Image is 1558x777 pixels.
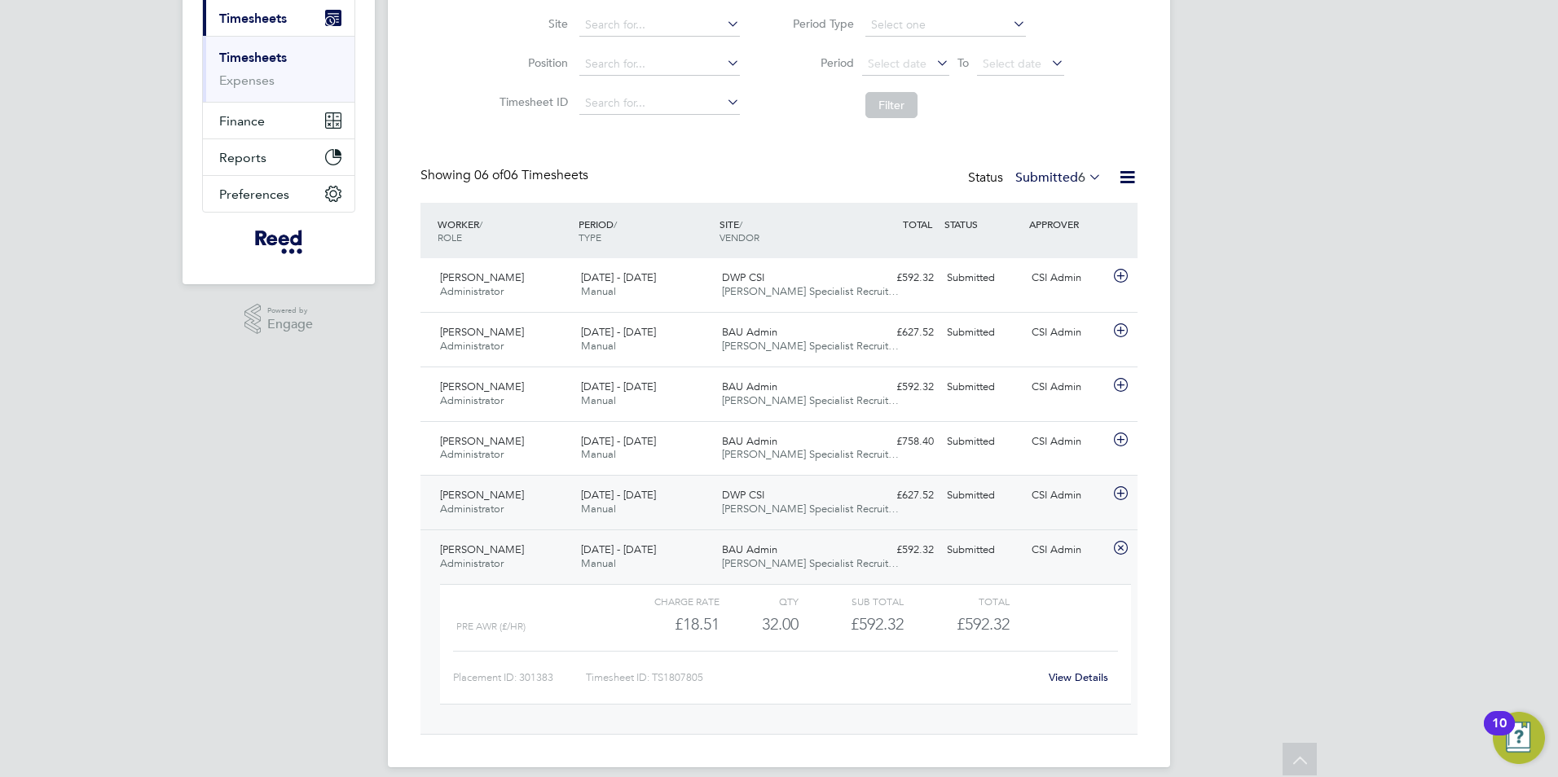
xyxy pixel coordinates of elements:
[434,209,574,252] div: WORKER
[579,14,740,37] input: Search for...
[781,16,854,31] label: Period Type
[968,167,1105,190] div: Status
[438,230,462,244] span: ROLE
[267,318,313,331] span: Engage
[440,556,504,570] span: Administrator
[739,217,742,230] span: /
[440,393,504,407] span: Administrator
[1078,169,1085,186] span: 6
[940,537,1025,564] div: Submitted
[715,209,856,252] div: SITE
[856,319,940,346] div: £627.52
[722,284,899,298] span: [PERSON_NAME] Specialist Recruit…
[581,542,656,556] span: [DATE] - [DATE]
[219,187,289,202] span: Preferences
[722,380,777,393] span: BAU Admin
[1049,670,1108,684] a: View Details
[219,50,287,65] a: Timesheets
[865,92,918,118] button: Filter
[722,325,777,339] span: BAU Admin
[856,374,940,401] div: £592.32
[1015,169,1102,186] label: Submitted
[940,319,1025,346] div: Submitted
[722,434,777,448] span: BAU Admin
[579,230,601,244] span: TYPE
[720,230,759,244] span: VENDOR
[440,488,524,502] span: [PERSON_NAME]
[865,14,1026,37] input: Select one
[856,537,940,564] div: £592.32
[440,339,504,353] span: Administrator
[904,591,1009,611] div: Total
[202,229,355,255] a: Go to home page
[1493,712,1545,764] button: Open Resource Center, 10 new notifications
[722,502,899,516] span: [PERSON_NAME] Specialist Recruit…
[581,502,616,516] span: Manual
[722,542,777,556] span: BAU Admin
[722,556,899,570] span: [PERSON_NAME] Specialist Recruit…
[1025,482,1110,509] div: CSI Admin
[255,229,301,255] img: freesy-logo-retina.png
[581,380,656,393] span: [DATE] - [DATE]
[581,393,616,407] span: Manual
[203,103,354,138] button: Finance
[495,94,568,109] label: Timesheet ID
[1025,428,1110,455] div: CSI Admin
[722,270,764,284] span: DWP CSI
[720,591,799,611] div: QTY
[781,55,854,70] label: Period
[940,428,1025,455] div: Submitted
[581,434,656,448] span: [DATE] - [DATE]
[581,325,656,339] span: [DATE] - [DATE]
[940,374,1025,401] div: Submitted
[440,380,524,393] span: [PERSON_NAME]
[722,488,764,502] span: DWP CSI
[581,556,616,570] span: Manual
[720,611,799,638] div: 32.00
[903,217,932,230] span: TOTAL
[203,139,354,175] button: Reports
[581,488,656,502] span: [DATE] - [DATE]
[799,611,904,638] div: £592.32
[440,502,504,516] span: Administrator
[868,56,926,71] span: Select date
[940,265,1025,292] div: Submitted
[474,167,504,183] span: 06 of
[722,393,899,407] span: [PERSON_NAME] Specialist Recruit…
[722,339,899,353] span: [PERSON_NAME] Specialist Recruit…
[420,167,592,184] div: Showing
[1025,374,1110,401] div: CSI Admin
[1025,265,1110,292] div: CSI Admin
[1492,723,1507,744] div: 10
[440,542,524,556] span: [PERSON_NAME]
[614,611,720,638] div: £18.51
[581,284,616,298] span: Manual
[579,92,740,115] input: Search for...
[456,621,526,632] span: Pre AWR (£/HR)
[219,113,265,129] span: Finance
[1025,209,1110,239] div: APPROVER
[722,447,899,461] span: [PERSON_NAME] Specialist Recruit…
[1025,319,1110,346] div: CSI Admin
[474,167,588,183] span: 06 Timesheets
[453,665,586,691] div: Placement ID: 301383
[1025,537,1110,564] div: CSI Admin
[856,265,940,292] div: £592.32
[581,447,616,461] span: Manual
[203,176,354,212] button: Preferences
[614,217,617,230] span: /
[940,209,1025,239] div: STATUS
[495,55,568,70] label: Position
[440,325,524,339] span: [PERSON_NAME]
[799,591,904,611] div: Sub Total
[574,209,715,252] div: PERIOD
[479,217,482,230] span: /
[219,72,275,88] a: Expenses
[440,270,524,284] span: [PERSON_NAME]
[953,52,974,73] span: To
[856,482,940,509] div: £627.52
[581,270,656,284] span: [DATE] - [DATE]
[219,11,287,26] span: Timesheets
[244,304,314,335] a: Powered byEngage
[440,447,504,461] span: Administrator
